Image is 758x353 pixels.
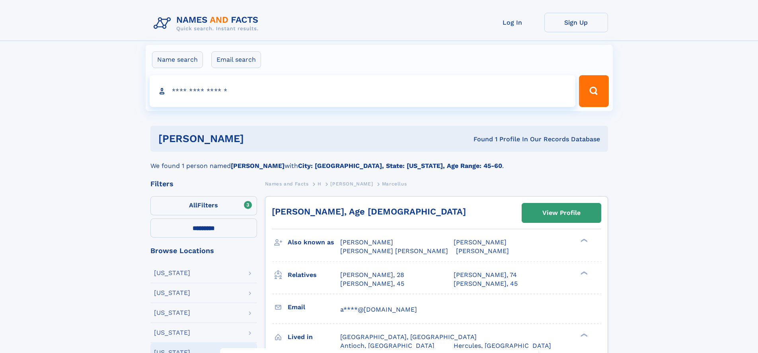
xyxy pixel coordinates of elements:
label: Email search [211,51,261,68]
img: Logo Names and Facts [150,13,265,34]
a: View Profile [522,203,601,222]
h3: Email [288,300,340,314]
div: [US_STATE] [154,330,190,336]
div: Filters [150,180,257,187]
div: Found 1 Profile In Our Records Database [359,135,600,144]
span: [PERSON_NAME] [330,181,373,187]
div: We found 1 person named with . [150,152,608,171]
label: Filters [150,196,257,215]
span: H [318,181,322,187]
label: Name search [152,51,203,68]
span: Antioch, [GEOGRAPHIC_DATA] [340,342,435,349]
a: [PERSON_NAME], 74 [454,271,517,279]
h3: Also known as [288,236,340,249]
span: All [189,201,197,209]
input: search input [150,75,576,107]
span: Hercules, [GEOGRAPHIC_DATA] [454,342,551,349]
span: [PERSON_NAME] [456,247,509,255]
span: [PERSON_NAME] [PERSON_NAME] [340,247,448,255]
div: View Profile [542,204,581,222]
span: [PERSON_NAME] [340,238,393,246]
div: [US_STATE] [154,310,190,316]
a: Names and Facts [265,179,309,189]
span: [PERSON_NAME] [454,238,507,246]
span: [GEOGRAPHIC_DATA], [GEOGRAPHIC_DATA] [340,333,477,341]
h1: [PERSON_NAME] [158,134,359,144]
b: [PERSON_NAME] [231,162,284,170]
div: [US_STATE] [154,270,190,276]
a: Log In [481,13,544,32]
a: [PERSON_NAME], 45 [454,279,518,288]
div: ❯ [579,332,588,337]
div: Browse Locations [150,247,257,254]
button: Search Button [579,75,608,107]
span: Marcellus [382,181,407,187]
a: [PERSON_NAME] [330,179,373,189]
div: ❯ [579,238,588,243]
h3: Lived in [288,330,340,344]
a: [PERSON_NAME], 45 [340,279,404,288]
b: City: [GEOGRAPHIC_DATA], State: [US_STATE], Age Range: 45-60 [298,162,502,170]
h3: Relatives [288,268,340,282]
div: [US_STATE] [154,290,190,296]
a: [PERSON_NAME], 28 [340,271,404,279]
a: H [318,179,322,189]
div: ❯ [579,270,588,275]
a: Sign Up [544,13,608,32]
a: [PERSON_NAME], Age [DEMOGRAPHIC_DATA] [272,207,466,216]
